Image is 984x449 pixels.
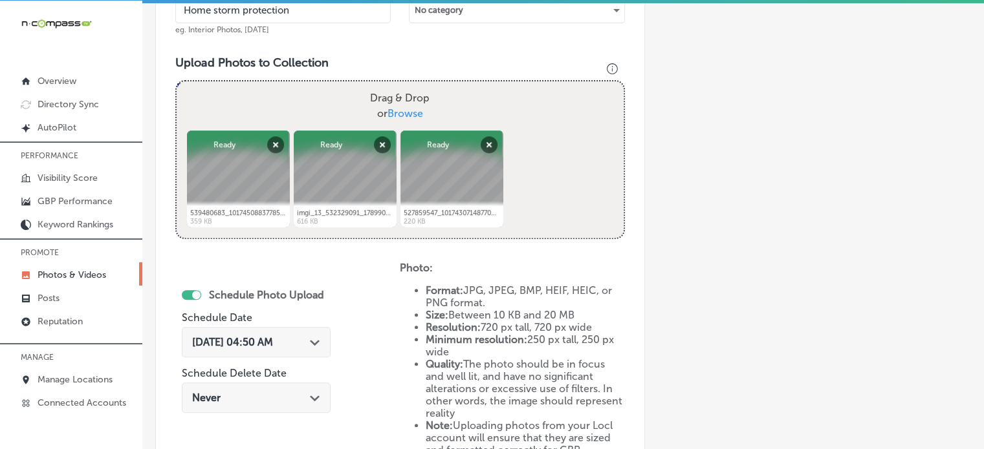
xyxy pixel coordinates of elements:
[175,25,269,34] span: eg. Interior Photos, [DATE]
[38,219,113,230] p: Keyword Rankings
[38,122,76,133] p: AutoPilot
[38,316,83,327] p: Reputation
[182,367,287,379] label: Schedule Delete Date
[388,107,423,120] span: Browse
[426,284,624,309] li: JPG, JPEG, BMP, HEIF, HEIC, or PNG format.
[426,284,463,297] strong: Format:
[175,56,625,70] h3: Upload Photos to Collection
[426,358,624,419] li: The photo should be in focus and well lit, and have no significant alterations or excessive use o...
[38,374,113,385] p: Manage Locations
[38,76,76,87] p: Overview
[38,293,60,304] p: Posts
[38,99,99,110] p: Directory Sync
[426,309,448,321] strong: Size:
[426,309,624,321] li: Between 10 KB and 20 MB
[426,333,624,358] li: 250 px tall, 250 px wide
[209,289,324,301] label: Schedule Photo Upload
[38,172,98,183] p: Visibility Score
[365,85,435,127] label: Drag & Drop or
[426,321,481,333] strong: Resolution:
[38,269,106,280] p: Photos & Videos
[192,336,273,348] span: [DATE] 04:50 AM
[21,17,92,30] img: 660ab0bf-5cc7-4cb8-ba1c-48b5ae0f18e60NCTV_CLogo_TV_Black_-500x88.png
[426,358,463,370] strong: Quality:
[192,392,221,404] span: Never
[426,321,624,333] li: 720 px tall, 720 px wide
[38,196,113,207] p: GBP Performance
[426,419,453,432] strong: Note:
[38,397,126,408] p: Connected Accounts
[182,311,252,324] label: Schedule Date
[400,262,433,274] strong: Photo:
[426,333,527,346] strong: Minimum resolution:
